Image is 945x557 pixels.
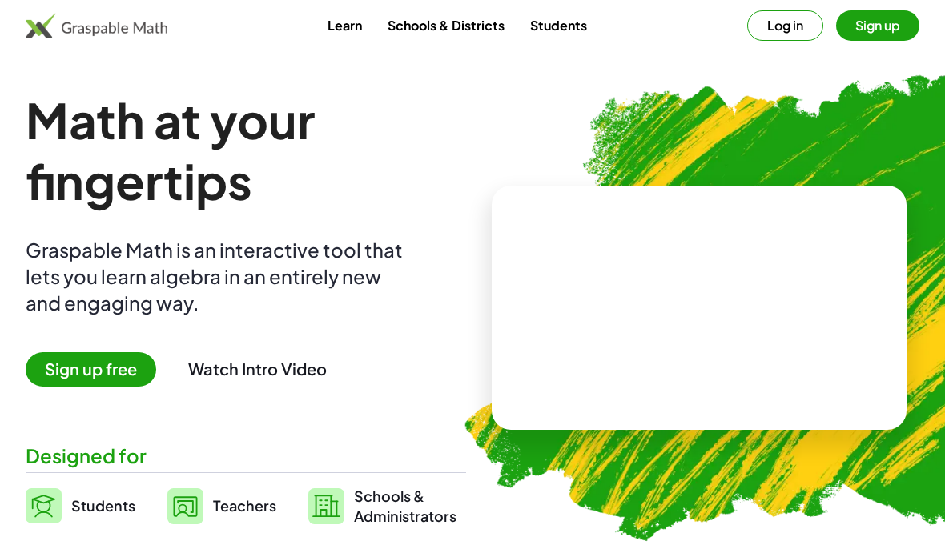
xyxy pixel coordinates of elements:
[167,486,276,526] a: Teachers
[167,488,203,524] img: svg%3e
[308,488,344,524] img: svg%3e
[308,486,456,526] a: Schools &Administrators
[213,496,276,515] span: Teachers
[71,496,135,515] span: Students
[26,443,466,469] div: Designed for
[26,352,156,387] span: Sign up free
[26,488,62,523] img: svg%3e
[375,10,517,40] a: Schools & Districts
[26,486,135,526] a: Students
[188,359,327,379] button: Watch Intro Video
[517,10,600,40] a: Students
[26,237,410,316] div: Graspable Math is an interactive tool that lets you learn algebra in an entirely new and engaging...
[747,10,823,41] button: Log in
[315,10,375,40] a: Learn
[354,486,456,526] span: Schools & Administrators
[579,247,819,367] video: What is this? This is dynamic math notation. Dynamic math notation plays a central role in how Gr...
[26,90,466,211] h1: Math at your fingertips
[836,10,919,41] button: Sign up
